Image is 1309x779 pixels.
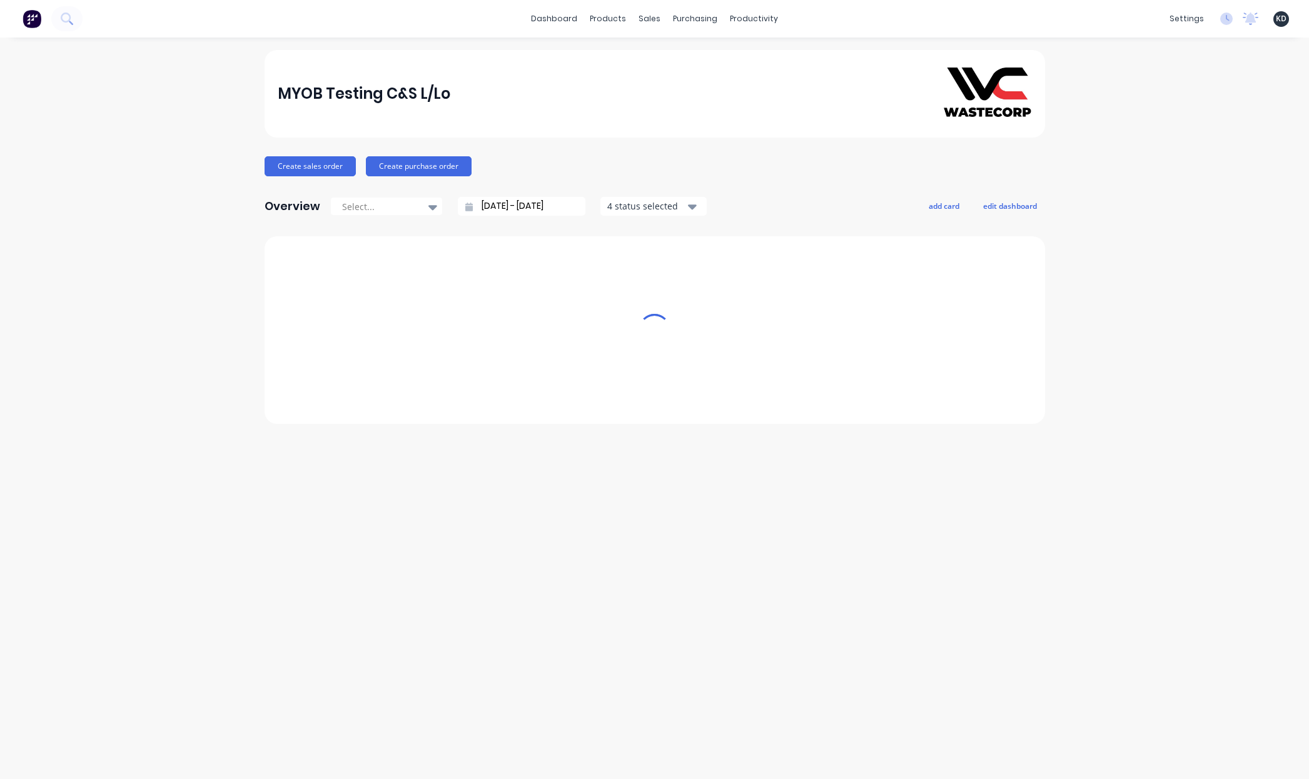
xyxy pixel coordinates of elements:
div: MYOB Testing C&S L/Lo [278,81,450,106]
span: KD [1276,13,1286,24]
button: edit dashboard [975,198,1045,214]
div: 4 status selected [607,199,686,213]
button: 4 status selected [600,197,707,216]
div: settings [1163,9,1210,28]
div: productivity [724,9,784,28]
button: Create sales order [265,156,356,176]
img: MYOB Testing C&S L/Lo [944,68,1031,119]
div: products [584,9,632,28]
button: add card [921,198,968,214]
div: purchasing [667,9,724,28]
div: sales [632,9,667,28]
img: Factory [23,9,41,28]
button: Create purchase order [366,156,472,176]
a: dashboard [525,9,584,28]
div: Overview [265,194,320,219]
